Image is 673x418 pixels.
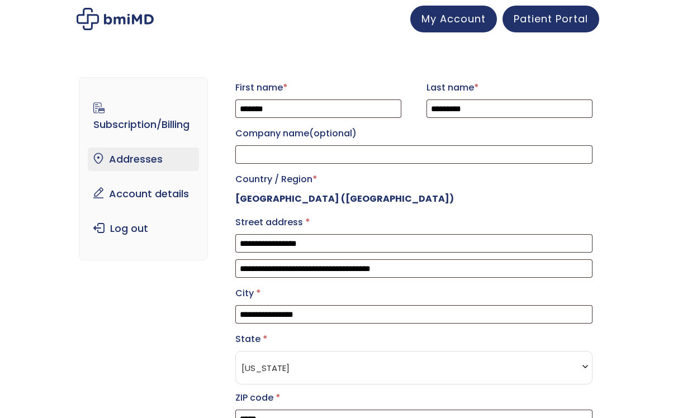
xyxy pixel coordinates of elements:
[241,357,586,378] span: Florida
[88,97,198,136] a: Subscription/Billing
[410,6,497,32] a: My Account
[235,389,593,407] label: ZIP code
[77,8,154,30] img: My account
[426,79,593,97] label: Last name
[421,12,486,26] span: My Account
[514,12,588,26] span: Patient Portal
[503,6,599,32] a: Patient Portal
[309,127,357,140] span: (optional)
[235,213,593,231] label: Street address
[235,192,454,205] strong: [GEOGRAPHIC_DATA] ([GEOGRAPHIC_DATA])
[235,284,593,302] label: City
[235,79,401,97] label: First name
[88,148,198,171] a: Addresses
[235,170,593,188] label: Country / Region
[79,77,207,260] nav: Account pages
[235,330,593,348] label: State
[235,351,593,384] span: State
[88,217,198,240] a: Log out
[88,182,198,206] a: Account details
[235,125,593,142] label: Company name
